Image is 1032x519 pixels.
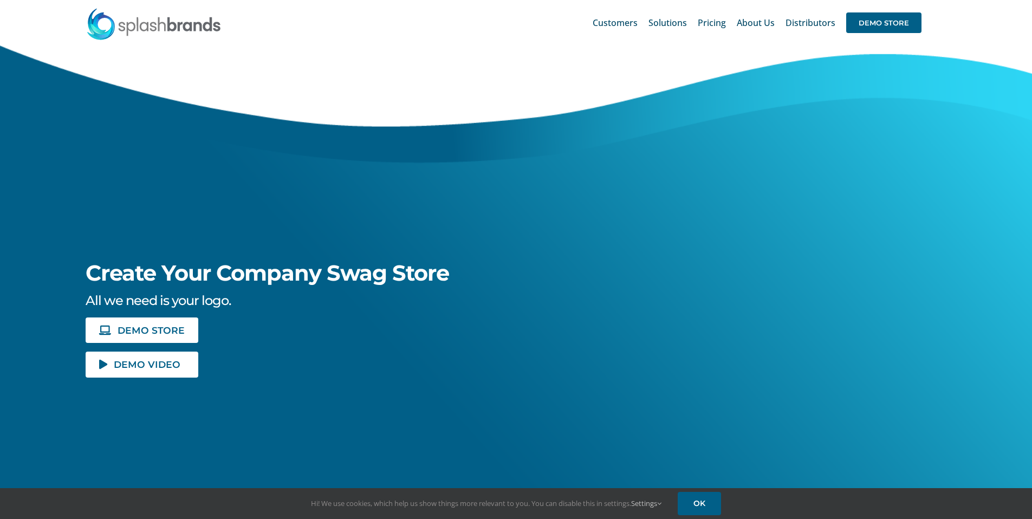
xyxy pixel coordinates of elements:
span: Solutions [648,18,687,27]
span: DEMO STORE [118,326,185,335]
a: DEMO STORE [846,5,921,40]
a: Distributors [786,5,835,40]
span: About Us [737,18,775,27]
span: DEMO VIDEO [114,360,180,369]
span: Customers [593,18,638,27]
nav: Main Menu [593,5,921,40]
span: DEMO STORE [846,12,921,33]
a: OK [678,492,721,515]
span: Distributors [786,18,835,27]
span: Create Your Company Swag Store [86,259,449,286]
span: Pricing [698,18,726,27]
a: Settings [631,498,661,508]
span: Hi! We use cookies, which help us show things more relevant to you. You can disable this in setti... [311,498,661,508]
img: SplashBrands.com Logo [86,8,222,40]
a: Pricing [698,5,726,40]
span: All we need is your logo. [86,293,231,308]
a: DEMO STORE [86,317,198,343]
a: Customers [593,5,638,40]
